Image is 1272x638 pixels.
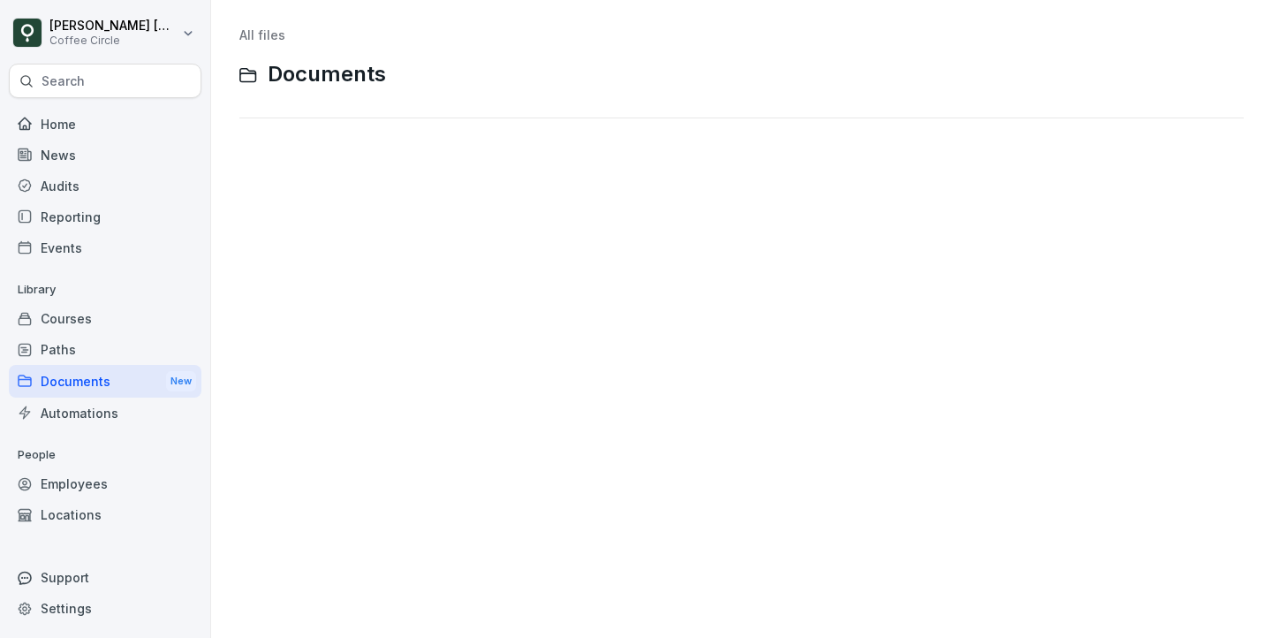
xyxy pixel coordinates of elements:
[9,562,201,593] div: Support
[9,441,201,469] p: People
[9,232,201,263] a: Events
[166,371,196,391] div: New
[9,171,201,201] a: Audits
[9,499,201,530] a: Locations
[49,19,178,34] p: [PERSON_NAME] [GEOGRAPHIC_DATA]
[9,276,201,304] p: Library
[9,201,201,232] a: Reporting
[9,303,201,334] a: Courses
[9,468,201,499] a: Employees
[9,334,201,365] a: Paths
[268,62,386,87] span: Documents
[9,398,201,429] a: Automations
[9,365,201,398] a: DocumentsNew
[49,34,178,47] p: Coffee Circle
[239,27,285,42] a: All files
[9,365,201,398] div: Documents
[42,72,85,90] p: Search
[9,593,201,624] a: Settings
[9,109,201,140] a: Home
[9,140,201,171] a: News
